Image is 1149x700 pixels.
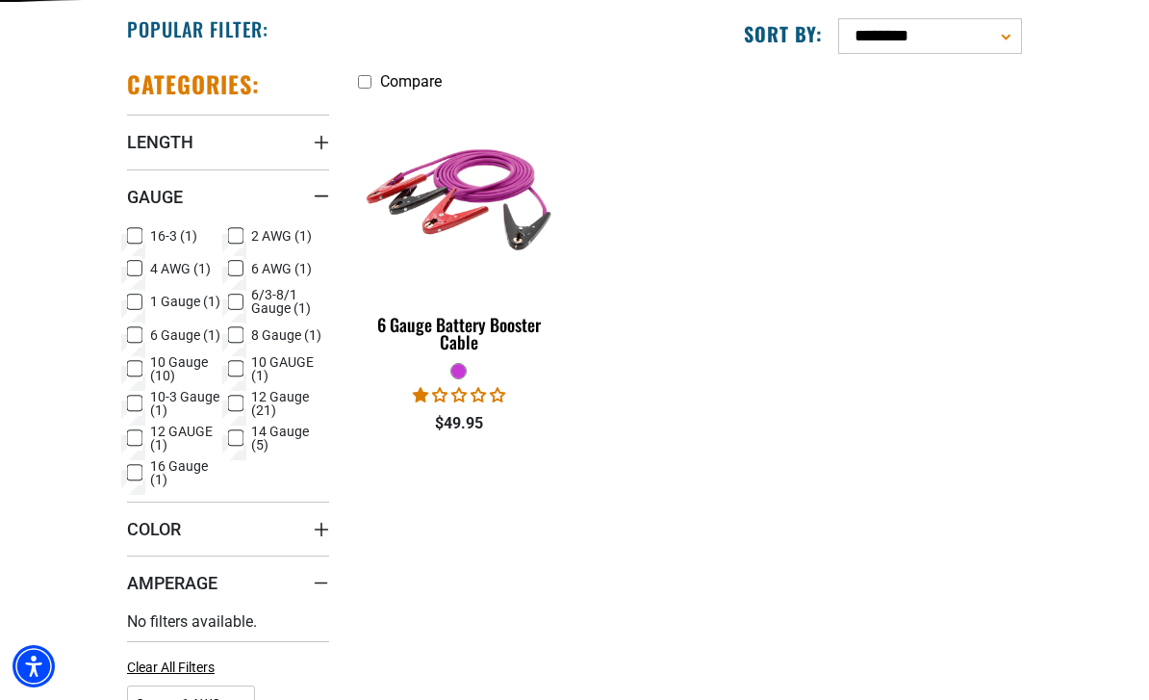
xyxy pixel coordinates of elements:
div: Accessibility Menu [13,645,55,687]
span: Color [127,518,181,540]
span: 2 AWG (1) [251,229,312,243]
span: Compare [380,72,442,91]
span: 4 AWG (1) [150,262,211,275]
span: 14 Gauge (5) [251,425,321,452]
img: purple [355,103,563,290]
a: purple 6 Gauge Battery Booster Cable [358,100,560,362]
span: 12 GAUGE (1) [150,425,220,452]
summary: Gauge [127,169,329,223]
div: $49.95 [358,412,560,435]
span: Length [127,131,193,153]
span: 16 Gauge (1) [150,459,220,486]
span: 6/3-8/1 Gauge (1) [251,288,321,315]
div: 6 Gauge Battery Booster Cable [358,316,560,350]
span: 6 Gauge (1) [150,328,220,342]
summary: Length [127,115,329,169]
span: 10 GAUGE (1) [251,355,321,382]
h2: Categories: [127,69,260,99]
span: Clear All Filters [127,660,215,675]
label: Sort by: [744,21,823,46]
a: Clear All Filters [127,658,222,678]
span: 10 Gauge (10) [150,355,220,382]
span: 10-3 Gauge (1) [150,390,220,417]
summary: Amperage [127,556,329,609]
span: 6 AWG (1) [251,262,312,275]
span: 16-3 (1) [150,229,197,243]
span: 8 Gauge (1) [251,328,321,342]
summary: Color [127,502,329,556]
span: Gauge [127,186,183,208]
span: 1.00 stars [413,386,505,404]
span: 1 Gauge (1) [150,295,220,308]
h2: Popular Filter: [127,16,268,41]
span: 12 Gauge (21) [251,390,321,417]
span: Amperage [127,572,217,594]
